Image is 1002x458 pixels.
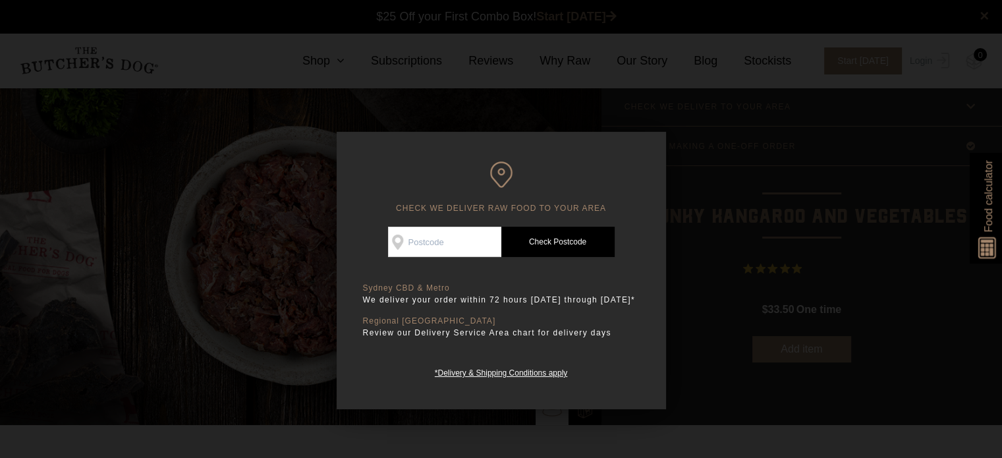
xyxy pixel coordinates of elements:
p: Regional [GEOGRAPHIC_DATA] [363,316,640,326]
p: Sydney CBD & Metro [363,283,640,293]
a: Check Postcode [501,227,615,257]
h6: CHECK WE DELIVER RAW FOOD TO YOUR AREA [363,161,640,214]
span: Food calculator [980,160,996,232]
p: We deliver your order within 72 hours [DATE] through [DATE]* [363,293,640,306]
p: Review our Delivery Service Area chart for delivery days [363,326,640,339]
a: *Delivery & Shipping Conditions apply [435,365,567,378]
input: Postcode [388,227,501,257]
